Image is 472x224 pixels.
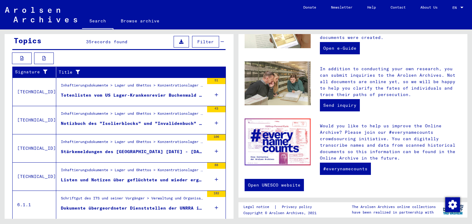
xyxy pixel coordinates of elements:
[192,36,219,48] button: Filter
[82,14,113,29] a: Search
[320,66,461,98] p: In addition to conducting your own research, you can submit inquiries to the Arolsen Archives. No...
[207,134,226,141] div: 106
[320,99,360,111] a: Send inquiry
[61,139,204,148] div: Inhaftierungsdokumente > Lager und Ghettos > Konzentrationslager [GEOGRAPHIC_DATA] > Allgemeine I...
[61,177,204,183] div: Listen und Notizen über geflüchtete und wieder ergriffene Häftlinge des [GEOGRAPHIC_DATA], [DATE]...
[13,162,56,191] td: [TECHNICAL_ID]
[245,179,304,191] a: Open UNESCO website
[207,163,226,169] div: 88
[13,191,56,219] td: 6.1.1
[61,83,204,91] div: Inhaftierungsdokumente > Lager und Ghettos > Konzentrationslager [GEOGRAPHIC_DATA] > Listenmateri...
[92,39,128,44] span: records found
[13,134,56,162] td: [TECHNICAL_ID]
[243,204,274,210] a: Legal notice
[245,118,311,165] img: enc.jpg
[442,202,465,217] img: yv_logo.png
[61,92,204,98] div: Totenlisten vom US Lager-Krankenrevier Buchenwald (Sterbefälle nach der Befreiung), [DATE] - [DATE]
[59,67,218,77] div: Title
[15,67,56,77] div: Signature
[13,78,56,106] td: [TECHNICAL_ID]
[452,5,457,10] mat-select-trigger: EN
[15,69,48,75] div: Signature
[352,210,436,215] p: have been realized in partnership with
[61,205,204,211] div: Dokumente übergeordneter Dienststellen der UNRRA in [US_STATE], D.C.,[DATE] - [DATE], und [GEOGRA...
[61,195,204,204] div: Schriftgut des ITS und seiner Vorgänger > Verwaltung und Organisation > Vorgängerorganisationen
[61,149,204,155] div: Stärkemeldungen des [GEOGRAPHIC_DATA] [DATE] - [DATE], [DATE] und [DATE]
[320,163,371,175] a: #everynamecounts
[113,14,167,28] a: Browse archive
[207,78,226,84] div: 51
[197,39,214,44] span: Filter
[245,61,311,106] img: inquiries.jpg
[61,111,204,119] div: Inhaftierungsdokumente > Lager und Ghettos > Konzentrationslager [GEOGRAPHIC_DATA] > Listenmateri...
[320,123,461,161] p: Would you like to help us improve the Online Archive? Please join our #everynamecounts crowdsourc...
[59,69,210,75] div: Title
[13,106,56,134] td: [TECHNICAL_ID]
[5,7,77,22] img: Arolsen_neg.svg
[86,39,92,44] span: 35
[445,197,460,212] img: Zustimmung ändern
[61,120,204,127] div: Notizbuch des "Isolierblocks" und "Invalidenbuch" des Außenkommandos [GEOGRAPHIC_DATA], [DATE] - ...
[277,204,319,210] a: Privacy policy
[14,35,41,46] div: Topics
[320,42,360,54] a: Open e-Guide
[207,191,226,197] div: 182
[243,210,319,216] p: Copyright © Arolsen Archives, 2021
[61,167,204,176] div: Inhaftierungsdokumente > Lager und Ghettos > Konzentrationslager [GEOGRAPHIC_DATA] > Listenmateri...
[243,204,319,210] div: |
[207,106,226,112] div: 43
[352,204,436,210] p: The Arolsen Archives online collections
